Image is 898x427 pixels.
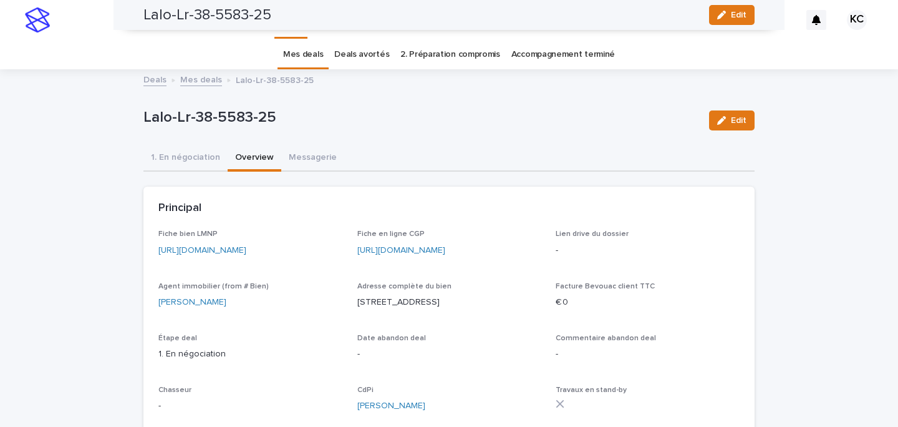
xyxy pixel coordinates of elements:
a: Accompagnement terminé [511,40,615,69]
span: Date abandon deal [357,335,426,342]
span: Étape deal [158,335,197,342]
button: Messagerie [281,145,344,172]
p: - [357,348,541,361]
p: Lalo-Lr-38-5583-25 [236,72,314,86]
span: Agent immobilier (from # Bien) [158,283,269,290]
p: 1. En négociation [158,348,342,361]
p: - [158,400,342,413]
a: 2. Préparation compromis [400,40,500,69]
button: 1. En négociation [143,145,228,172]
a: [URL][DOMAIN_NAME] [357,246,445,255]
span: CdPi [357,386,374,394]
span: Commentaire abandon deal [556,335,656,342]
img: stacker-logo-s-only.png [25,7,50,32]
span: Fiche en ligne CGP [357,230,425,238]
p: [STREET_ADDRESS] [357,296,541,309]
p: Lalo-Lr-38-5583-25 [143,109,699,127]
span: Chasseur [158,386,191,394]
a: Deals avortés [334,40,389,69]
div: KC [847,10,867,30]
p: - [556,244,740,257]
span: Facture Bevouac client TTC [556,283,655,290]
a: [URL][DOMAIN_NAME] [158,246,246,255]
span: Fiche bien LMNP [158,230,218,238]
span: Travaux en stand-by [556,386,627,394]
span: Lien drive du dossier [556,230,629,238]
a: [PERSON_NAME] [357,400,425,413]
button: Edit [709,110,755,130]
p: - [556,348,740,361]
a: [PERSON_NAME] [158,296,226,309]
button: Overview [228,145,281,172]
span: Edit [731,116,746,125]
h2: Principal [158,202,201,215]
p: € 0 [556,296,740,309]
a: Mes deals [283,40,323,69]
a: Mes deals [180,72,222,86]
span: Adresse complète du bien [357,283,451,290]
a: Deals [143,72,167,86]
